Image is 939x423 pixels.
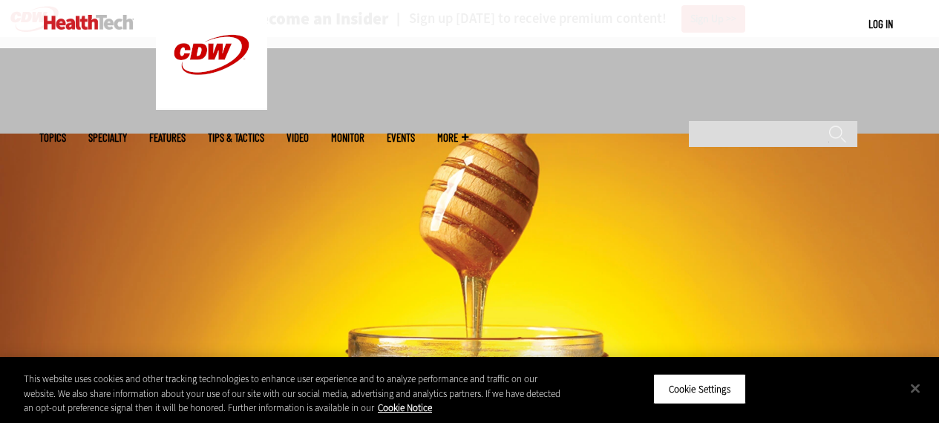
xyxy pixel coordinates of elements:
[653,373,746,404] button: Cookie Settings
[39,132,66,143] span: Topics
[44,15,134,30] img: Home
[868,17,893,30] a: Log in
[24,372,563,416] div: This website uses cookies and other tracking technologies to enhance user experience and to analy...
[378,401,432,414] a: More information about your privacy
[331,132,364,143] a: MonITor
[208,132,264,143] a: Tips & Tactics
[899,372,932,404] button: Close
[387,132,415,143] a: Events
[149,132,186,143] a: Features
[287,132,309,143] a: Video
[437,132,468,143] span: More
[868,16,893,32] div: User menu
[156,98,267,114] a: CDW
[88,132,127,143] span: Specialty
